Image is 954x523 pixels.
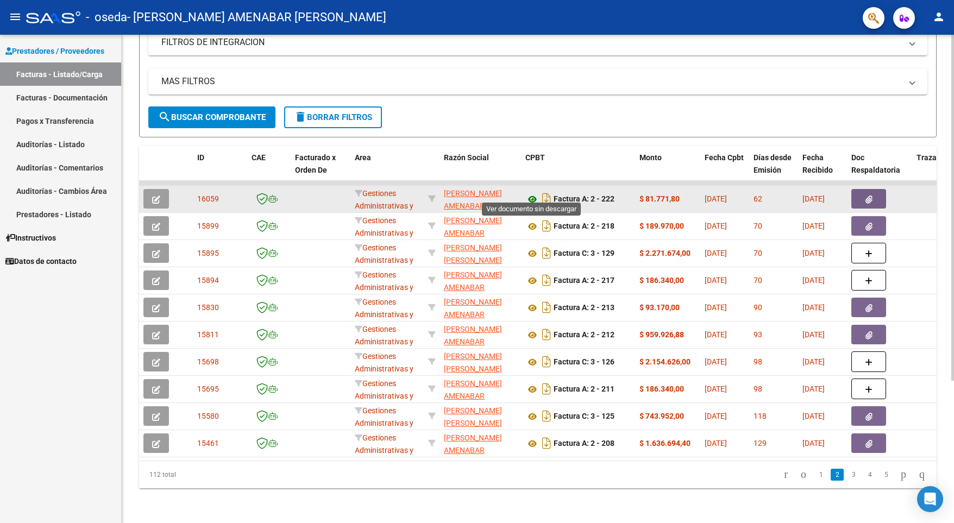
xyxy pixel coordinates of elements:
div: 20204703133 [444,377,517,400]
strong: $ 2.154.626,00 [639,357,691,366]
span: 16059 [197,194,219,203]
span: [DATE] [705,249,727,257]
span: [DATE] [802,222,825,230]
span: [DATE] [705,439,727,448]
span: CAE [252,153,266,162]
div: 27220611804 [444,405,517,427]
span: Días desde Emisión [754,153,792,174]
span: Borrar Filtros [294,112,372,122]
li: page 4 [862,465,878,484]
i: Descargar documento [539,353,554,370]
i: Descargar documento [539,272,554,289]
span: [PERSON_NAME] AMENABAR [PERSON_NAME] [444,433,502,467]
span: CPBT [525,153,545,162]
strong: $ 81.771,80 [639,194,680,203]
a: go to first page [779,469,793,481]
span: [DATE] [705,412,727,420]
span: Area [355,153,371,162]
li: page 5 [878,465,894,484]
a: 2 [831,469,844,481]
button: Buscar Comprobante [148,106,275,128]
datatable-header-cell: Monto [635,146,700,194]
span: Razón Social [444,153,489,162]
span: 70 [754,249,762,257]
span: [DATE] [705,385,727,393]
mat-expansion-panel-header: MAS FILTROS [148,68,927,94]
span: Facturado x Orden De [295,153,336,174]
strong: Factura A: 2 - 212 [554,331,614,339]
span: Gestiones Administrativas y Otros [355,406,413,440]
strong: Factura C: 3 - 125 [554,412,614,421]
strong: Factura A: 2 - 213 [554,304,614,312]
i: Descargar documento [539,299,554,316]
li: page 3 [845,465,862,484]
a: 1 [814,469,827,481]
span: Datos de contacto [5,255,77,267]
span: Gestiones Administrativas y Otros [355,243,413,277]
datatable-header-cell: CPBT [521,146,635,194]
span: [DATE] [705,222,727,230]
strong: $ 959.926,88 [639,330,684,339]
span: 70 [754,276,762,285]
span: [DATE] [802,439,825,448]
strong: $ 186.340,00 [639,385,684,393]
datatable-header-cell: ID [193,146,247,194]
div: 20204703133 [444,296,517,319]
mat-panel-title: FILTROS DE INTEGRACION [161,36,901,48]
div: Open Intercom Messenger [917,486,943,512]
strong: Factura A: 2 - 208 [554,439,614,448]
i: Descargar documento [539,434,554,452]
span: - oseda [86,5,127,29]
span: [PERSON_NAME] AMENABAR [PERSON_NAME] [444,379,502,413]
span: Gestiones Administrativas y Otros [355,270,413,304]
span: [PERSON_NAME] AMENABAR [PERSON_NAME] [444,325,502,358]
datatable-header-cell: Días desde Emisión [749,146,798,194]
strong: Factura A: 2 - 211 [554,385,614,394]
span: Doc Respaldatoria [851,153,900,174]
li: page 2 [829,465,845,484]
span: 93 [754,330,762,339]
datatable-header-cell: Area [350,146,424,194]
span: Gestiones Administrativas y Otros [355,298,413,331]
i: Descargar documento [539,326,554,343]
span: 129 [754,439,767,448]
a: go to next page [896,469,911,481]
mat-panel-title: MAS FILTROS [161,75,901,87]
span: 15461 [197,439,219,448]
span: Gestiones Administrativas y Otros [355,433,413,467]
span: Monto [639,153,662,162]
span: Gestiones Administrativas y Otros [355,325,413,358]
span: Fecha Recibido [802,153,833,174]
strong: Factura A: 2 - 218 [554,222,614,231]
span: Fecha Cpbt [705,153,744,162]
span: Gestiones Administrativas y Otros [355,189,413,223]
span: Prestadores / Proveedores [5,45,104,57]
span: [DATE] [802,412,825,420]
strong: Factura A: 2 - 222 [554,195,614,204]
strong: $ 186.340,00 [639,276,684,285]
div: 20204703133 [444,269,517,292]
span: Gestiones Administrativas y Otros [355,352,413,386]
span: ID [197,153,204,162]
span: 15895 [197,249,219,257]
strong: Factura C: 3 - 126 [554,358,614,367]
a: 5 [880,469,893,481]
div: 20204703133 [444,215,517,237]
strong: $ 189.970,00 [639,222,684,230]
span: 98 [754,385,762,393]
datatable-header-cell: Fecha Recibido [798,146,847,194]
div: 20204703133 [444,323,517,346]
div: 20204703133 [444,432,517,455]
datatable-header-cell: Fecha Cpbt [700,146,749,194]
span: 15830 [197,303,219,312]
datatable-header-cell: CAE [247,146,291,194]
span: Instructivos [5,232,56,244]
span: 15899 [197,222,219,230]
datatable-header-cell: Doc Respaldatoria [847,146,912,194]
span: 118 [754,412,767,420]
span: - [PERSON_NAME] AMENABAR [PERSON_NAME] [127,5,386,29]
span: [DATE] [802,330,825,339]
div: 27220611804 [444,242,517,264]
mat-icon: person [932,10,945,23]
strong: $ 743.952,00 [639,412,684,420]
